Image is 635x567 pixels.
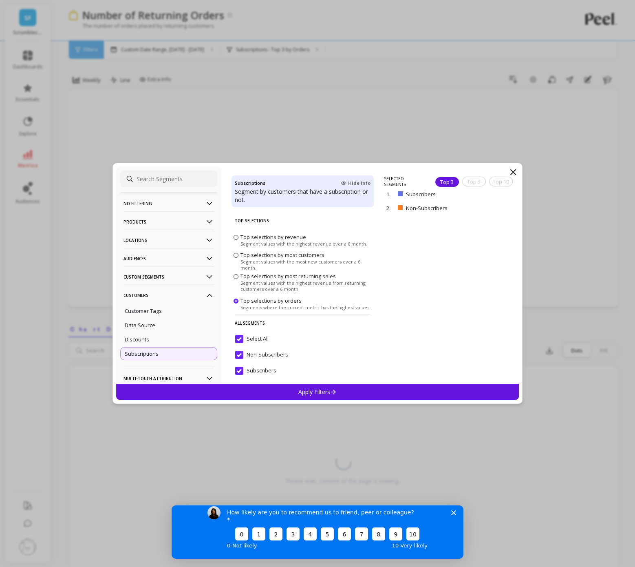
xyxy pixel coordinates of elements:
[120,171,217,187] input: Search Segments
[123,248,214,269] p: Audiences
[240,259,372,271] span: Segment values with the most new customers over a 6 month.
[240,280,372,292] span: Segment values with the highest revenue from returning customers over a 6 month.
[384,176,425,187] p: SELECTED SEGMENTS
[172,505,463,559] iframe: Survey by Kateryna from Peel
[341,180,370,186] span: Hide Info
[235,335,269,343] span: Select All
[240,233,306,241] span: Top selections by revenue
[406,190,474,198] p: Subscribers
[235,367,276,375] span: Subscribers
[123,230,214,250] p: Locations
[125,321,155,329] p: Data Source
[235,314,370,332] p: All Segments
[240,251,324,259] span: Top selections by most customers
[386,204,395,212] p: 2.
[235,188,370,204] p: Segment by customers that have a subscription or not.
[386,190,395,198] p: 1.
[123,266,214,287] p: Custom Segments
[240,304,370,310] span: Segments where the current metric has the highest values.
[235,212,370,229] p: Top Selections
[125,307,162,315] p: Customer Tags
[125,336,149,343] p: Discounts
[298,388,337,396] p: Apply Filters
[123,211,214,232] p: Products
[406,204,481,212] p: Non-Subscribers
[235,179,265,188] h4: Subscriptions
[240,297,302,304] span: Top selections by orders
[123,285,214,306] p: Customers
[123,368,214,389] p: Multi-Touch Attribution
[123,193,214,214] p: No filtering
[240,241,367,247] span: Segment values with the highest revenue over a 6 month.
[235,351,288,359] span: Non-Subscribers
[240,272,336,280] span: Top selections by most returning sales
[435,177,459,187] div: Top 3
[489,177,513,186] div: Top 10
[462,177,486,186] div: Top 5
[125,350,159,357] p: Subscriptions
